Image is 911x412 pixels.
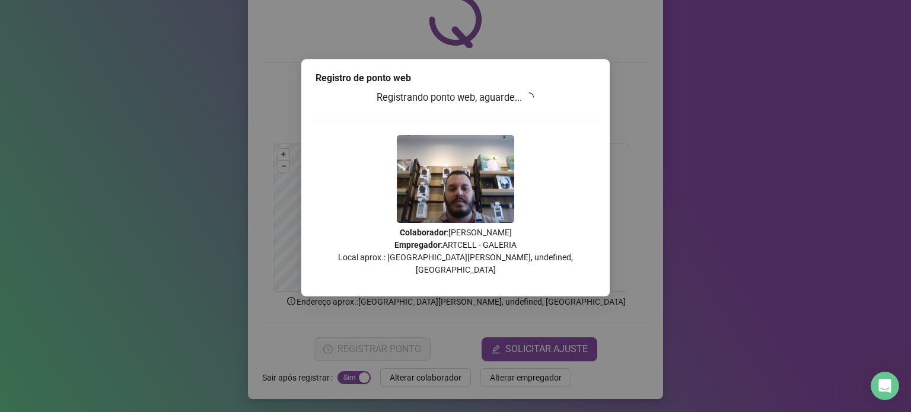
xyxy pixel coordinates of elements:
[397,135,514,223] img: Z
[316,90,595,106] h3: Registrando ponto web, aguarde...
[316,71,595,85] div: Registro de ponto web
[524,92,534,102] span: loading
[400,228,447,237] strong: Colaborador
[394,240,441,250] strong: Empregador
[871,372,899,400] iframe: Intercom live chat
[316,226,595,276] p: : [PERSON_NAME] : ARTCELL - GALERIA Local aprox.: [GEOGRAPHIC_DATA][PERSON_NAME], undefined, [GEO...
